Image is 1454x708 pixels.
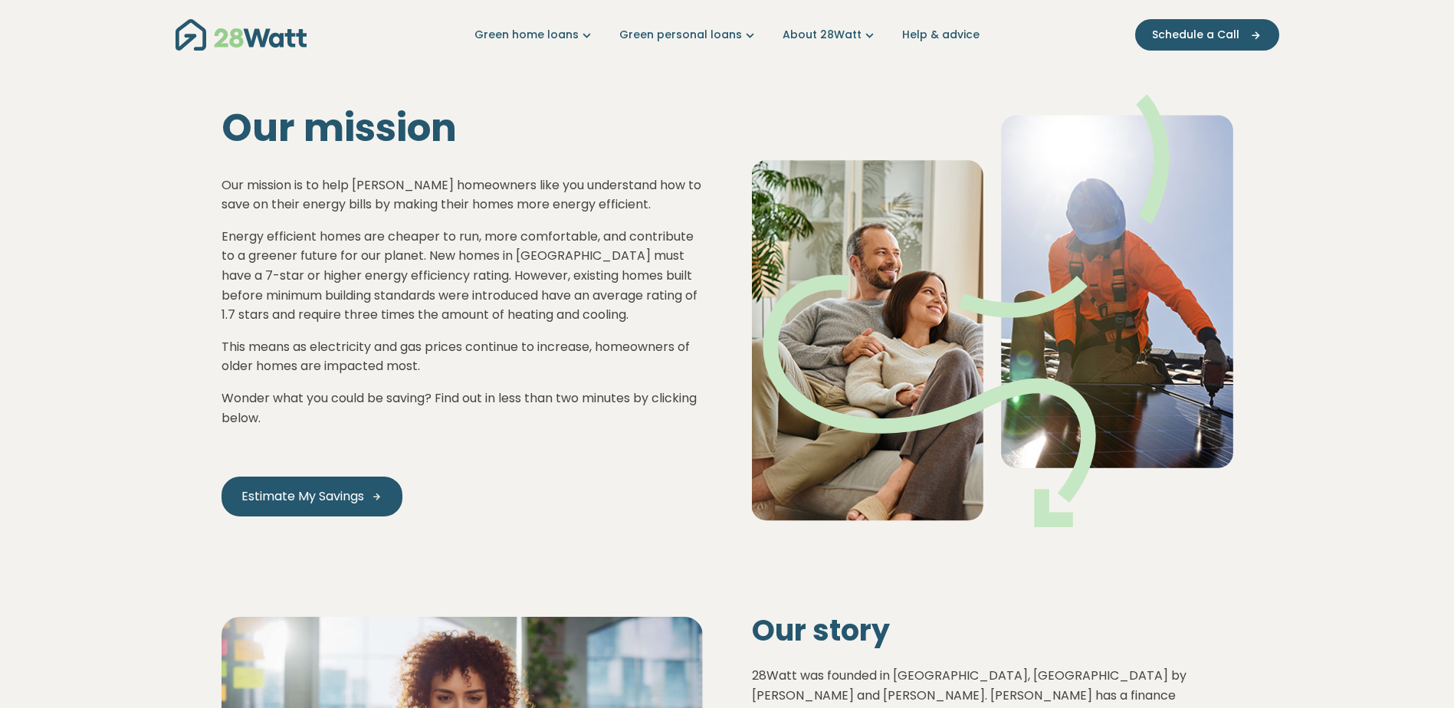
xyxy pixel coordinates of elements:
a: About 28Watt [783,27,878,43]
p: Energy efficient homes are cheaper to run, more comfortable, and contribute to a greener future f... [222,227,703,325]
a: Green personal loans [619,27,758,43]
span: Schedule a Call [1152,27,1239,43]
img: 28Watt [176,19,307,51]
nav: Main navigation [176,15,1279,54]
h2: Our story [752,613,1233,648]
a: Estimate My Savings [222,477,402,516]
p: Our mission is to help [PERSON_NAME] homeowners like you understand how to save on their energy b... [222,175,703,215]
button: Schedule a Call [1135,19,1279,51]
a: Green home loans [474,27,595,43]
p: Wonder what you could be saving? Find out in less than two minutes by clicking below. [222,388,703,428]
h1: Our mission [222,105,703,151]
a: Help & advice [902,27,980,43]
span: Estimate My Savings [241,487,364,506]
p: This means as electricity and gas prices continue to increase, homeowners of older homes are impa... [222,337,703,376]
